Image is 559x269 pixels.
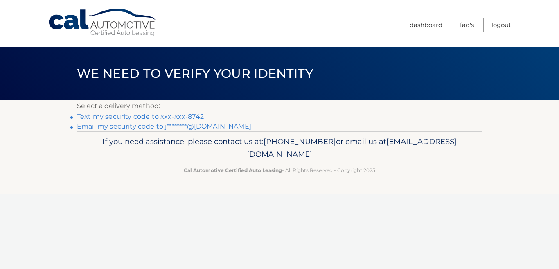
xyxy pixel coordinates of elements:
a: Logout [491,18,511,32]
span: We need to verify your identity [77,66,313,81]
a: Email my security code to j********@[DOMAIN_NAME] [77,122,251,130]
a: Cal Automotive [48,8,158,37]
p: Select a delivery method: [77,100,482,112]
a: Dashboard [410,18,442,32]
span: [PHONE_NUMBER] [264,137,336,146]
a: FAQ's [460,18,474,32]
a: Text my security code to xxx-xxx-8742 [77,113,204,120]
p: - All Rights Reserved - Copyright 2025 [82,166,477,174]
strong: Cal Automotive Certified Auto Leasing [184,167,282,173]
p: If you need assistance, please contact us at: or email us at [82,135,477,161]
